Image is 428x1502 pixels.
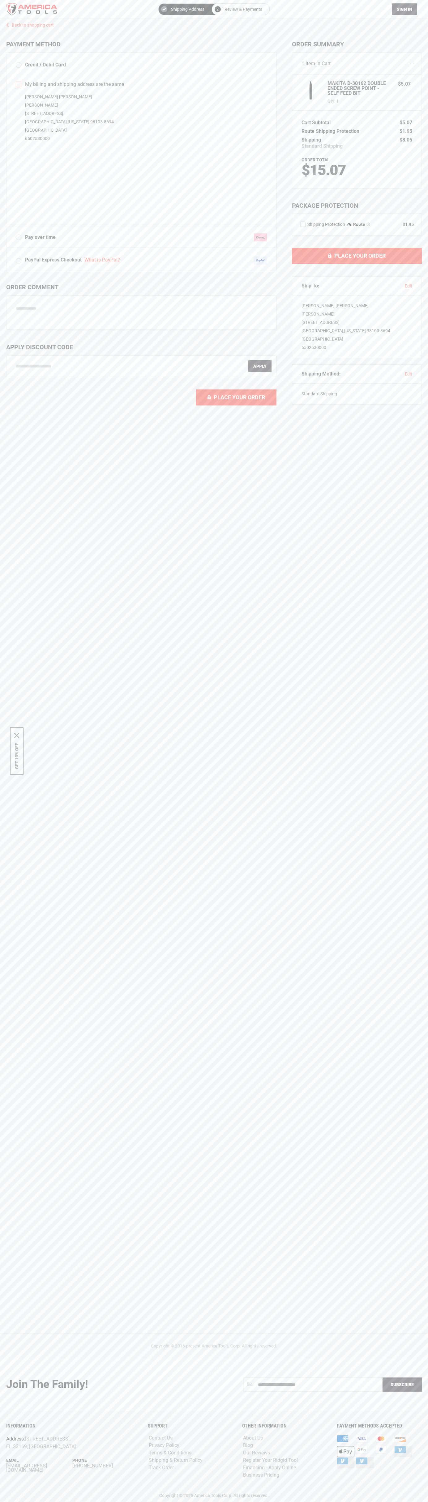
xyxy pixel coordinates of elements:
a: Blog [242,1443,255,1449]
span: Place Your Order [334,252,386,259]
span: $8.05 [400,137,412,143]
span: My billing and shipping address are the same [25,81,124,88]
img: America Tools [6,3,57,15]
span: Learn more [366,223,370,226]
span: Subscribe [391,1382,414,1387]
iframe: Secure payment input frame [15,145,268,224]
span: Standard Shipping [302,143,343,149]
th: Route Shipping Protection [302,127,362,136]
div: [PERSON_NAME] [PERSON_NAME] [PERSON_NAME] [STREET_ADDRESS] [GEOGRAPHIC_DATA] , 98103-8694 [GEOGRA... [292,295,422,358]
span: $5.07 [398,81,411,87]
span: $5.07 [400,120,412,125]
a: Contact Us [147,1435,174,1441]
h6: INFORMATION [6,1423,139,1429]
span: Standard Shipping [302,391,337,396]
span: Order Summary [292,40,422,48]
a: [PHONE_NUMBER] [72,1464,139,1468]
strong: Order Total [302,157,330,162]
span: Apply Discount Code [6,343,73,351]
span: Ship To: [302,283,319,289]
span: $1.95 [400,128,412,134]
div: [PERSON_NAME] [PERSON_NAME] [PERSON_NAME] [STREET_ADDRESS] [GEOGRAPHIC_DATA] , 98103-8694 [GEOGRA... [16,93,267,143]
span: PayPal Express Checkout [25,257,82,263]
button: edit [405,371,412,377]
span: edit [405,283,412,288]
span: What is PayPal? [84,257,120,263]
span: Place Your Order [214,394,265,401]
span: Pay over time [25,234,56,241]
span: Review & Payments [225,6,262,13]
a: Our Reviews [242,1450,272,1456]
span: Qty [327,99,334,104]
a: Financing - Apply Online [242,1465,297,1471]
img: Acceptance Mark [254,257,267,265]
a: What is PayPal? [84,257,122,263]
button: GET 10% OFF [14,743,19,769]
span: $15.07 [302,161,346,179]
a: Business Pricing [242,1472,281,1478]
span: Shipping Method: [302,371,341,377]
span: Apply [253,364,267,369]
strong: MAKITA D-30162 DOUBLE ENDED SCREW POINT - SELF FEED BIT [327,81,392,96]
span: Shipping [302,137,321,143]
p: Email [6,1457,72,1464]
span: Address: [6,1436,25,1442]
span: [US_STATE] [344,328,366,333]
div: Package Protection [292,201,422,210]
span: [US_STATE] [68,119,89,124]
p: Phone [72,1457,139,1464]
button: Close [14,733,19,738]
span: Shipping Protection [307,222,345,227]
img: klarna.svg [254,233,267,241]
button: edit [405,283,412,289]
button: Subscribe [383,1377,422,1392]
a: 6502530000 [25,136,50,141]
div: Payment Method [6,40,276,48]
span: edit [405,371,412,376]
p: Order Comment [6,283,276,291]
h6: OTHER INFORMATION [242,1423,327,1429]
button: Place Your Order [292,248,422,264]
span: Shipping Address [171,6,204,13]
div: $1.95 [403,221,414,227]
th: Cart Subtotal [302,118,334,127]
span: Sign In [397,7,412,12]
button: Place Your Order [196,389,276,405]
a: [EMAIL_ADDRESS][DOMAIN_NAME] [6,1464,72,1472]
h6: SUPPORT [148,1423,233,1429]
div: route shipping protection selector element [300,221,414,227]
p: [STREET_ADDRESS], FL 33169, [GEOGRAPHIC_DATA] [6,1435,112,1451]
button: Apply [248,360,272,372]
svg: close icon [14,733,19,738]
div: Copyright © 2016-present America Tools, Corp. All rights reserved. [14,1343,414,1349]
button: Sign In [392,3,417,15]
a: Track Order [147,1465,175,1471]
a: Terms & Conditions [147,1450,193,1456]
span: Item in Cart [306,61,331,66]
a: store logo [6,3,57,15]
div: Join the Family! [6,1378,209,1391]
h6: PAYMENT METHODS ACCEPTED [337,1423,422,1429]
a: 6502530000 [302,345,326,350]
a: Privacy Policy [147,1443,181,1449]
span: 2 [216,6,219,13]
a: About Us [242,1435,264,1441]
a: Register Your Ridgid Tool [242,1457,299,1463]
img: MAKITA D-30162 DOUBLE ENDED SCREW POINT - SELF FEED BIT [302,81,320,100]
span: Credit / Debit Card [25,62,66,68]
span: 1 [336,98,339,104]
span: 1 [302,61,304,66]
a: Shipping & Return Policy [147,1457,204,1463]
p: Copyright © 2025 America Tools Corp. All rights reserved. [6,1492,422,1499]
